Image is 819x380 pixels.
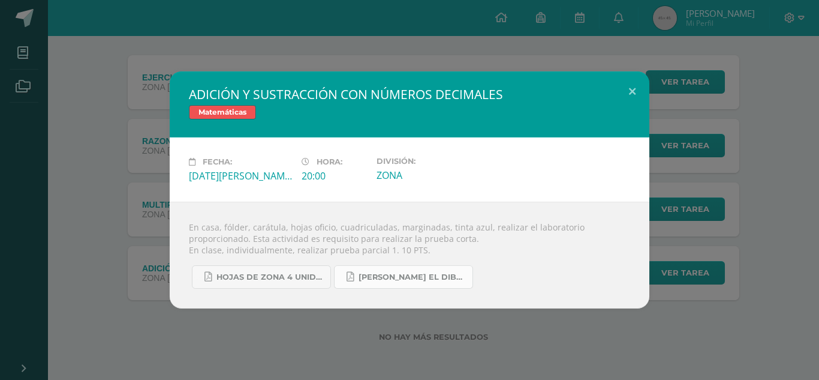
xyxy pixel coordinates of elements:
[377,157,480,166] label: División:
[334,265,473,289] a: [PERSON_NAME] EL DIBUJANTE.pdf
[192,265,331,289] a: HOJAS DE ZONA 4 UNIDAD 2025.pdf
[170,202,649,309] div: En casa, fólder, carátula, hojas oficio, cuadriculadas, marginadas, tinta azul, realizar el labor...
[203,157,232,166] span: Fecha:
[359,273,466,282] span: [PERSON_NAME] EL DIBUJANTE.pdf
[216,273,324,282] span: HOJAS DE ZONA 4 UNIDAD 2025.pdf
[302,169,367,182] div: 20:00
[189,105,256,119] span: Matemáticas
[189,169,292,182] div: [DATE][PERSON_NAME]
[317,157,342,166] span: Hora:
[189,86,630,103] h2: ADICIÓN Y SUSTRACCIÓN CON NÚMEROS DECIMALES
[615,71,649,112] button: Close (Esc)
[377,169,480,182] div: ZONA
